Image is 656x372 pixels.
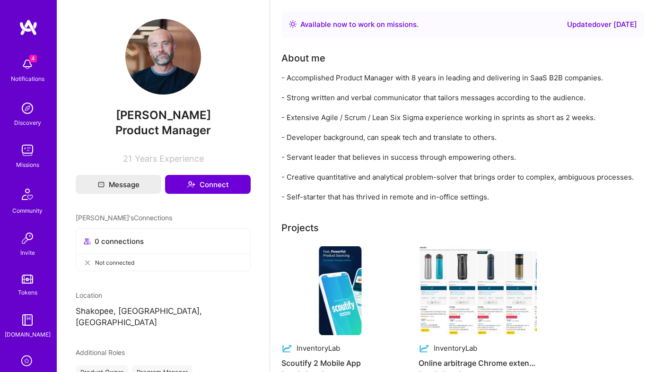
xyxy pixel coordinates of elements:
[22,275,33,284] img: tokens
[76,290,251,300] div: Location
[419,343,430,354] img: Company logo
[76,213,172,223] span: [PERSON_NAME]'s Connections
[281,73,645,202] div: - Accomplished Product Manager with 8 years in leading and delivering in SaaS B2B companies. - St...
[281,51,325,65] div: About me
[76,175,161,194] button: Message
[5,329,51,339] div: [DOMAIN_NAME]
[18,311,37,329] img: guide book
[19,19,38,36] img: logo
[16,183,39,206] img: Community
[567,19,637,30] div: Updated over [DATE]
[18,229,37,248] img: Invite
[115,123,211,137] span: Product Manager
[20,248,35,258] div: Invite
[297,343,340,353] div: InventoryLab
[419,246,537,335] img: Online arbitrage Chrome extension for Amazon sellers
[135,154,204,164] span: Years Experience
[76,348,125,356] span: Additional Roles
[84,259,91,267] i: icon CloseGray
[18,55,37,74] img: bell
[281,357,400,369] h4: Scoutify 2 Mobile App
[289,20,297,28] img: Availability
[18,287,37,297] div: Tokens
[84,238,91,245] i: icon Collaborator
[281,343,293,354] img: Company logo
[187,180,195,189] i: icon Connect
[300,19,419,30] div: Available now to work on missions .
[123,154,132,164] span: 21
[419,357,537,369] h4: Online arbitrage Chrome extension for Amazon sellers
[29,55,37,62] span: 4
[281,221,319,235] div: Projects
[18,353,36,371] i: icon SelectionTeam
[95,236,144,246] span: 0 connections
[18,99,37,118] img: discovery
[76,228,251,271] button: 0 connectionsNot connected
[12,206,43,216] div: Community
[281,246,400,335] img: Scoutify 2 Mobile App
[76,306,251,329] p: Shakopee, [GEOGRAPHIC_DATA], [GEOGRAPHIC_DATA]
[98,181,105,188] i: icon Mail
[125,19,201,95] img: User Avatar
[95,258,134,268] span: Not connected
[76,108,251,122] span: [PERSON_NAME]
[11,74,44,84] div: Notifications
[14,118,41,128] div: Discovery
[18,141,37,160] img: teamwork
[434,343,477,353] div: InventoryLab
[16,160,39,170] div: Missions
[165,175,251,194] button: Connect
